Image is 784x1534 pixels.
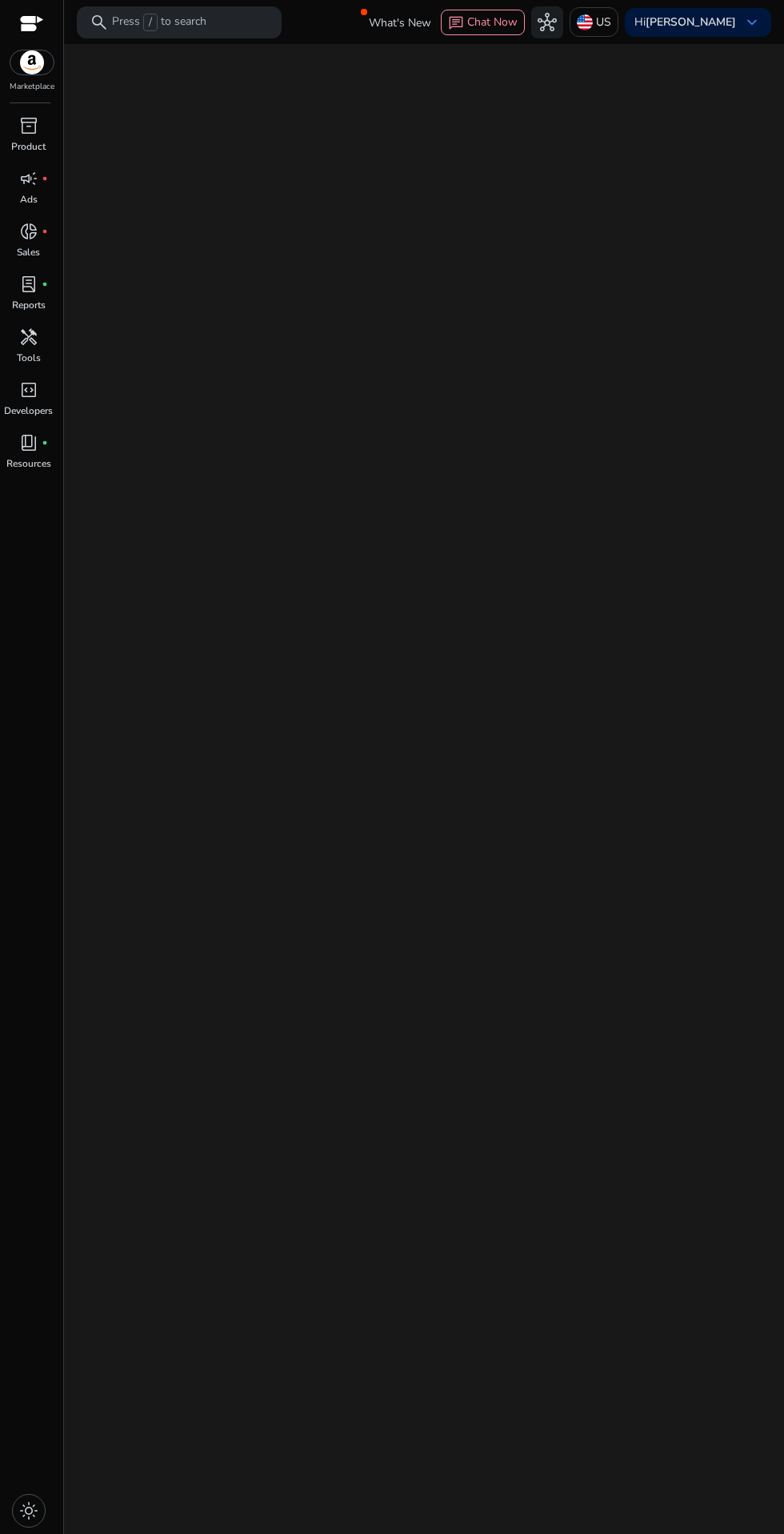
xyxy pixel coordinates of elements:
[90,13,109,32] span: search
[10,81,54,93] p: Marketplace
[634,17,736,28] p: Hi
[6,456,51,471] p: Resources
[19,116,38,135] span: inventory_2
[19,327,38,347] span: handyman
[17,245,40,259] p: Sales
[112,14,206,31] p: Press to search
[596,8,611,36] p: US
[42,440,48,446] span: fiber_manual_record
[143,14,158,31] span: /
[20,192,38,207] p: Ads
[531,6,563,38] button: hub
[646,14,736,30] b: [PERSON_NAME]
[19,433,38,452] span: book_4
[42,228,48,235] span: fiber_manual_record
[19,222,38,241] span: donut_small
[42,281,48,287] span: fiber_manual_record
[467,14,518,30] span: Chat Now
[441,10,525,35] button: chatChat Now
[742,13,762,32] span: keyboard_arrow_down
[538,13,557,32] span: hub
[42,175,48,182] span: fiber_manual_record
[12,298,46,312] p: Reports
[369,9,431,37] span: What's New
[19,1501,38,1520] span: light_mode
[11,139,46,154] p: Product
[19,169,38,188] span: campaign
[4,404,53,418] p: Developers
[448,15,464,31] span: chat
[19,275,38,294] span: lab_profile
[10,50,54,74] img: amazon.svg
[577,14,593,30] img: us.svg
[19,380,38,400] span: code_blocks
[17,351,41,365] p: Tools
